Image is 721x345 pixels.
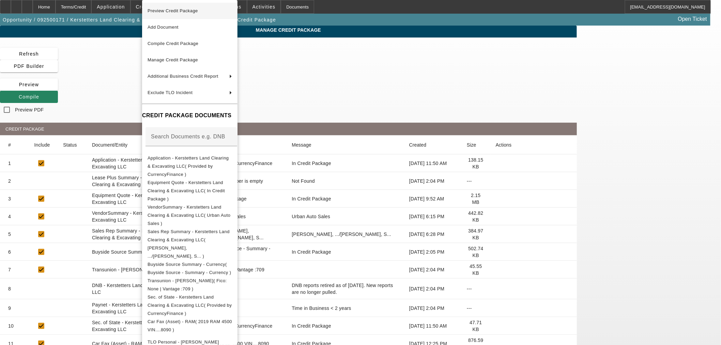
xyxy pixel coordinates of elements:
h4: CREDIT PACKAGE DOCUMENTS [142,111,237,120]
span: Preview Credit Package [148,8,198,13]
span: Additional Business Credit Report [148,74,218,79]
span: Sec. of State - Kerstetters Land Clearing & Excavating LLC( Provided by CurrencyFinance ) [148,295,232,316]
span: Transunion - [PERSON_NAME]( Fico: None | Vantage :709 ) [148,278,227,291]
span: Compile Credit Package [148,41,198,46]
span: TLO Personal - [PERSON_NAME] [148,340,219,345]
mat-label: Search Documents e.g. DNB [151,134,225,139]
button: VendorSummary - Kerstetters Land Clearing & Excavating LLC( Urban Auto Sales ) [142,203,237,228]
button: Sales Rep Summary - Kerstetters Land Clearing & Excavating LLC( Rustebakke, .../Richards, S... ) [142,228,237,260]
button: Sec. of State - Kerstetters Land Clearing & Excavating LLC( Provided by CurrencyFinance ) [142,293,237,318]
span: VendorSummary - Kerstetters Land Clearing & Excavating LLC( Urban Auto Sales ) [148,205,230,226]
span: Add Document [148,25,179,30]
button: Equipment Quote - Kerstetters Land Clearing & Excavating LLC( In Credit Package ) [142,179,237,203]
button: Transunion - Kerstetter, Nathan( Fico: None | Vantage :709 ) [142,277,237,293]
span: Car Fax (Asset) - RAM( 2019 RAM 4500 VIN....8090 ) [148,319,232,332]
span: Buyside Source Summary - Currency( Buyside Source - Summary - Currency ) [148,262,231,275]
span: Manage Credit Package [148,57,198,62]
span: Equipment Quote - Kerstetters Land Clearing & Excavating LLC( In Credit Package ) [148,180,225,201]
span: Sales Rep Summary - Kerstetters Land Clearing & Excavating LLC( [PERSON_NAME], .../[PERSON_NAME],... [148,229,230,259]
button: Buyside Source Summary - Currency( Buyside Source - Summary - Currency ) [142,260,237,277]
span: Exclude TLO Incident [148,90,193,95]
span: Application - Kerstetters Land Clearing & Excavating LLC( Provided by CurrencyFinance ) [148,155,229,177]
button: Car Fax (Asset) - RAM( 2019 RAM 4500 VIN....8090 ) [142,318,237,334]
button: Application - Kerstetters Land Clearing & Excavating LLC( Provided by CurrencyFinance ) [142,154,237,179]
